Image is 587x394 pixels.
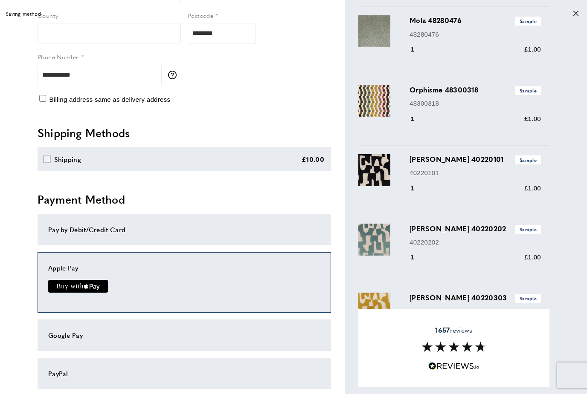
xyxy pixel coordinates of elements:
p: 48280476 [410,29,541,40]
img: Mola 48280476 [358,15,390,47]
span: Sample [515,155,541,164]
h3: [PERSON_NAME] 40220101 [410,154,541,164]
p: 48300318 [410,98,541,109]
img: Reviews section [422,342,486,352]
span: £1.00 [524,46,541,53]
p: 40220202 [410,237,541,247]
div: Shipping [54,154,81,164]
span: Billing address same as delivery address [49,96,170,103]
span: Sample [515,86,541,95]
div: PayPal [48,368,320,379]
img: Reviews.io 5 stars [428,362,479,370]
span: Sample [515,225,541,234]
h2: Payment Method [38,192,331,207]
div: £10.00 [302,154,324,164]
span: £1.00 [524,184,541,192]
div: Pay by Debit/Credit Card [48,224,320,235]
div: 1 [410,183,426,193]
div: Close message [573,10,578,18]
div: Apple Pay [48,263,320,273]
span: reviews [435,326,472,334]
input: Billing address same as delivery address [39,95,46,102]
img: Orphisme 48300318 [358,85,390,117]
div: 1 [410,44,426,55]
span: Sample [515,294,541,303]
div: Google Pay [48,330,320,340]
h2: Shipping Methods [38,125,331,141]
span: £1.00 [524,253,541,261]
p: 40220303 [410,307,541,317]
img: Melodie 40220101 [358,154,390,186]
h3: [PERSON_NAME] 40220303 [410,293,541,303]
div: 1 [410,114,426,124]
span: Phone Number [38,52,80,61]
img: Melodie 40220202 [358,224,390,256]
div: 1 [410,252,426,262]
img: Melodie 40220303 [358,293,390,325]
span: £1.00 [524,115,541,122]
span: Saving method [6,10,41,18]
strong: 1657 [435,325,450,335]
button: More information [168,71,181,79]
h3: [PERSON_NAME] 40220202 [410,224,541,234]
h3: Orphisme 48300318 [410,85,541,95]
p: 40220101 [410,168,541,178]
